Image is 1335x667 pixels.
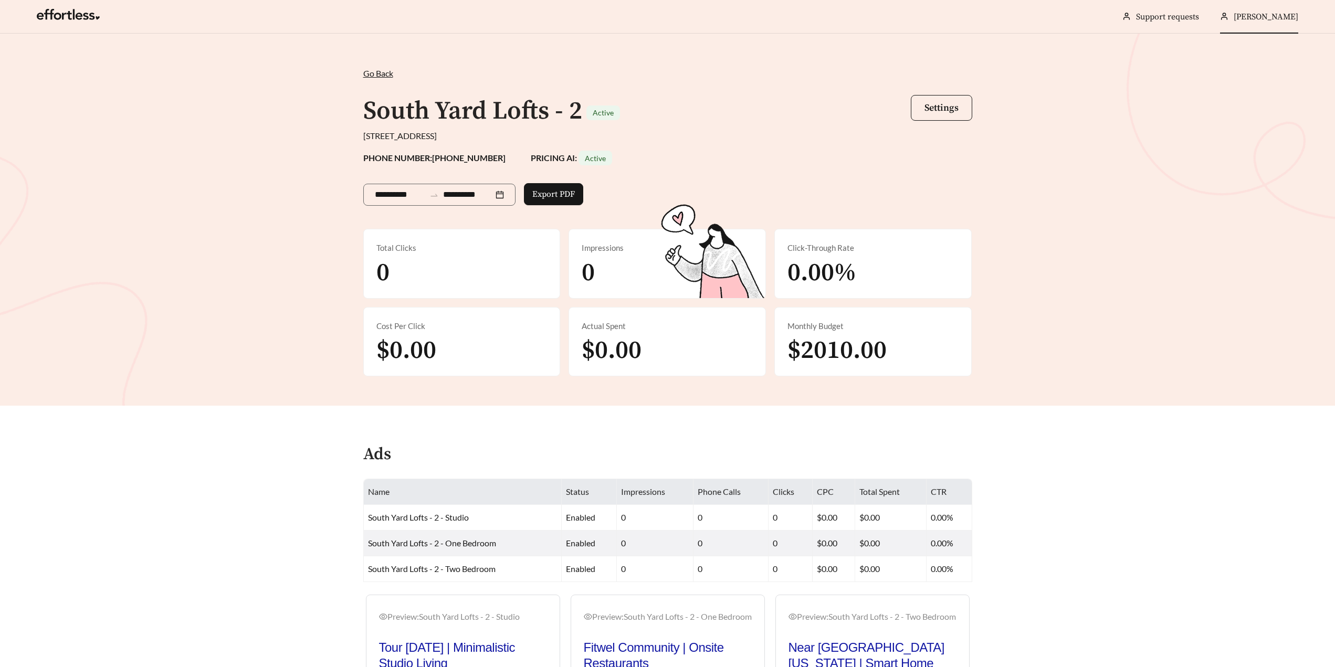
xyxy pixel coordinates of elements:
span: $2010.00 [787,335,887,366]
span: eye [789,612,797,621]
th: Total Spent [855,479,927,505]
h4: Ads [363,446,391,464]
h1: South Yard Lofts - 2 [363,96,582,127]
td: 0 [693,531,769,556]
span: Active [585,154,606,163]
td: 0 [693,556,769,582]
div: Cost Per Click [376,320,548,332]
td: 0 [617,505,693,531]
td: 0 [769,556,813,582]
th: Phone Calls [693,479,769,505]
div: [STREET_ADDRESS] [363,130,972,142]
span: to [429,190,439,199]
span: Go Back [363,68,393,78]
span: South Yard Lofts - 2 - Two Bedroom [368,564,496,574]
td: 0 [617,556,693,582]
span: swap-right [429,190,439,200]
span: 0 [376,257,390,289]
div: Impressions [582,242,753,254]
span: enabled [566,512,595,522]
span: Export PDF [532,188,575,200]
div: Monthly Budget [787,320,959,332]
span: CPC [817,486,834,496]
td: $0.00 [855,556,927,582]
strong: PHONE NUMBER: [PHONE_NUMBER] [363,153,506,163]
td: $0.00 [813,505,855,531]
div: Click-Through Rate [787,242,959,254]
td: 0.00% [927,505,972,531]
button: Settings [911,95,972,121]
td: 0 [617,531,693,556]
td: 0 [769,531,813,556]
div: Preview: South Yard Lofts - 2 - Two Bedroom [789,610,956,623]
td: $0.00 [813,531,855,556]
span: South Yard Lofts - 2 - One Bedroom [368,538,496,548]
span: 0.00% [787,257,856,289]
div: Actual Spent [582,320,753,332]
td: $0.00 [855,531,927,556]
span: $0.00 [582,335,642,366]
td: 0.00% [927,556,972,582]
th: Name [364,479,562,505]
span: CTR [931,486,947,496]
td: $0.00 [813,556,855,582]
td: 0 [693,505,769,531]
span: Settings [924,102,959,114]
span: 0 [582,257,595,289]
td: $0.00 [855,505,927,531]
span: enabled [566,564,595,574]
button: Export PDF [524,183,583,205]
div: Total Clicks [376,242,548,254]
span: South Yard Lofts - 2 - Studio [368,512,469,522]
th: Impressions [617,479,693,505]
th: Status [562,479,617,505]
th: Clicks [769,479,813,505]
td: 0 [769,505,813,531]
strong: PRICING AI: [531,153,612,163]
span: [PERSON_NAME] [1234,12,1298,22]
span: Active [593,108,614,117]
a: Support requests [1136,12,1199,22]
span: enabled [566,538,595,548]
td: 0.00% [927,531,972,556]
span: $0.00 [376,335,436,366]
